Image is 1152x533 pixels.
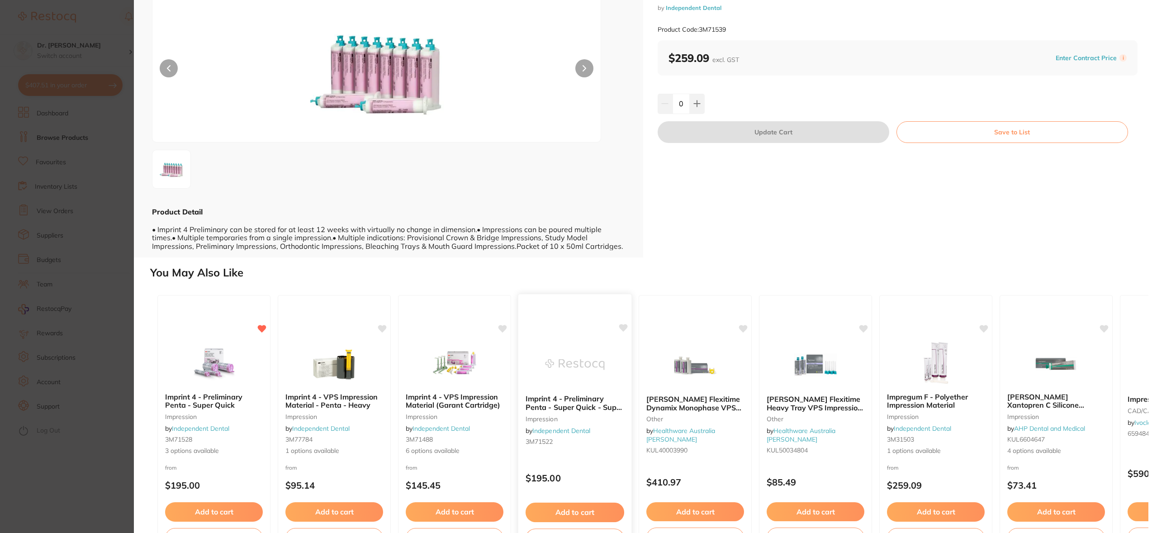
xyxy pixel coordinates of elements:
p: $410.97 [646,477,744,487]
small: 3M71522 [526,438,624,446]
a: Independent Dental [292,424,350,433]
small: KUL6604647 [1007,436,1105,443]
a: Independent Dental [172,424,229,433]
span: by [285,424,350,433]
b: $259.09 [668,51,739,65]
h2: You May Also Like [150,266,1148,279]
p: $95.14 [285,480,383,490]
small: impression [887,413,985,420]
p: $195.00 [526,473,624,484]
img: Imprint 4 - VPS Impression Material - Penta - Heavy [305,340,364,385]
small: 3M77784 [285,436,383,443]
b: Kulzer Flexitime Heavy Tray VPS Impression Material (2x 50ml + 6x mixing tips) [767,395,864,412]
span: 3 options available [165,447,263,456]
span: by [526,427,590,435]
small: KUL50034804 [767,447,864,454]
button: Save to List [896,121,1128,143]
p: $85.49 [767,477,864,487]
img: Imprint 4 - VPS Impression Material (Garant Cartridge) [425,340,484,385]
span: 6 options available [406,447,503,456]
small: 3M31503 [887,436,985,443]
span: from [887,464,899,471]
button: Add to cart [767,502,864,521]
small: impression [285,413,383,420]
span: from [285,464,297,471]
small: impression [165,413,263,420]
b: Product Detail [152,207,203,216]
small: KUL40003990 [646,447,744,454]
button: Add to cart [165,502,263,521]
b: Kulzer Xantopren C Silicone Impression Material [1007,393,1105,409]
small: 3M71528 [165,436,263,443]
p: $259.09 [887,480,985,490]
b: Kulzer Flexitime Dynamix Monophase VPS Impression Material (2x 380ml) [646,395,744,412]
p: $195.00 [165,480,263,490]
small: 3M71488 [406,436,503,443]
span: from [1007,464,1019,471]
small: impression [406,413,503,420]
span: 1 options available [887,447,985,456]
button: Add to cart [646,502,744,521]
a: Healthware Australia [PERSON_NAME] [767,427,835,443]
span: excl. GST [712,56,739,64]
div: • Imprint 4 Preliminary can be stored for at least 12 weeks with virtually no change in dimension... [152,217,625,250]
span: by [406,424,470,433]
small: by [658,5,1138,11]
b: Impregum F - Polyether Impression Material [887,393,985,409]
img: Impregum F - Polyether Impression Material [906,340,965,385]
span: by [767,427,835,443]
a: Independent Dental [412,424,470,433]
button: Add to cart [1007,502,1105,521]
img: Imprint 4 - Preliminary Penta - Super Quick [185,340,243,385]
span: 4 options available [1007,447,1105,456]
span: by [646,427,715,443]
span: from [165,464,177,471]
button: Add to cart [285,502,383,521]
b: Imprint 4 - VPS Impression Material - Penta - Heavy [285,393,383,409]
a: Independent Dental [666,4,721,11]
span: by [1007,424,1085,433]
img: Imprint 4 - Preliminary Penta - Super Quick - Super Quick Set - 71522 [545,342,604,388]
a: Healthware Australia [PERSON_NAME] [646,427,715,443]
small: other [646,415,744,423]
small: impression [526,415,624,423]
small: Product Code: 3M71539 [658,26,726,33]
button: Add to cart [887,502,985,521]
b: Imprint 4 - Preliminary Penta - Super Quick - Super Quick Set - 71522 [526,395,624,412]
img: Kulzer Xantopren C Silicone Impression Material [1027,340,1086,385]
b: Imprint 4 - Preliminary Penta - Super Quick [165,393,263,409]
a: AHP Dental and Medical [1014,424,1085,433]
span: 1 options available [285,447,383,456]
a: Independent Dental [894,424,951,433]
img: aWR0aD0xOTIw [155,153,188,186]
p: $145.45 [406,480,503,490]
img: Kulzer Flexitime Dynamix Monophase VPS Impression Material (2x 380ml) [666,343,725,388]
button: Add to cart [526,503,624,522]
a: Independent Dental [532,427,590,435]
span: by [887,424,951,433]
b: Imprint 4 - VPS Impression Material (Garant Cartridge) [406,393,503,409]
span: by [165,424,229,433]
span: from [406,464,417,471]
button: Enter Contract Price [1053,54,1119,62]
label: i [1119,54,1127,62]
p: $73.41 [1007,480,1105,490]
img: Kulzer Flexitime Heavy Tray VPS Impression Material (2x 50ml + 6x mixing tips) [786,343,845,388]
small: impression [1007,413,1105,420]
button: Add to cart [406,502,503,521]
small: other [767,415,864,423]
button: Update Cart [658,121,889,143]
